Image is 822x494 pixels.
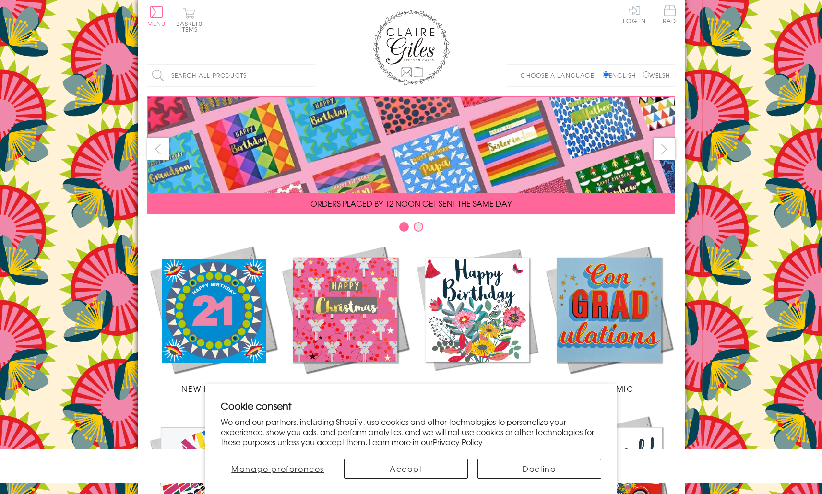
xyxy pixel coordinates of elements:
span: Christmas [321,383,369,394]
a: Privacy Policy [433,436,483,447]
input: Search [306,65,315,86]
a: New Releases [147,244,279,394]
button: next [654,138,675,160]
button: Accept [344,459,468,479]
span: Birthdays [454,383,500,394]
button: Carousel Page 1 (Current Slide) [399,222,409,232]
img: Claire Giles Greetings Cards [373,10,450,85]
a: Log In [623,5,646,24]
p: Choose a language: [521,71,601,80]
button: prev [147,138,169,160]
label: Welsh [643,71,670,80]
a: Birthdays [411,244,543,394]
input: English [603,71,609,78]
a: Academic [543,244,675,394]
span: Academic [584,383,634,394]
button: Carousel Page 2 [414,222,423,232]
button: Decline [477,459,601,479]
button: Menu [147,6,166,26]
span: ORDERS PLACED BY 12 NOON GET SENT THE SAME DAY [310,198,512,209]
button: Manage preferences [221,459,334,479]
p: We and our partners, including Shopify, use cookies and other technologies to personalize your ex... [221,417,601,447]
a: Christmas [279,244,411,394]
input: Search all products [147,65,315,86]
span: Manage preferences [231,463,324,474]
span: Trade [660,5,680,24]
div: Carousel Pagination [147,222,675,236]
a: Trade [660,5,680,25]
button: Basket0 items [176,8,203,32]
span: Menu [147,19,166,28]
input: Welsh [643,71,649,78]
span: 0 items [180,19,203,34]
label: English [603,71,641,80]
h2: Cookie consent [221,399,601,412]
span: New Releases [181,383,244,394]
